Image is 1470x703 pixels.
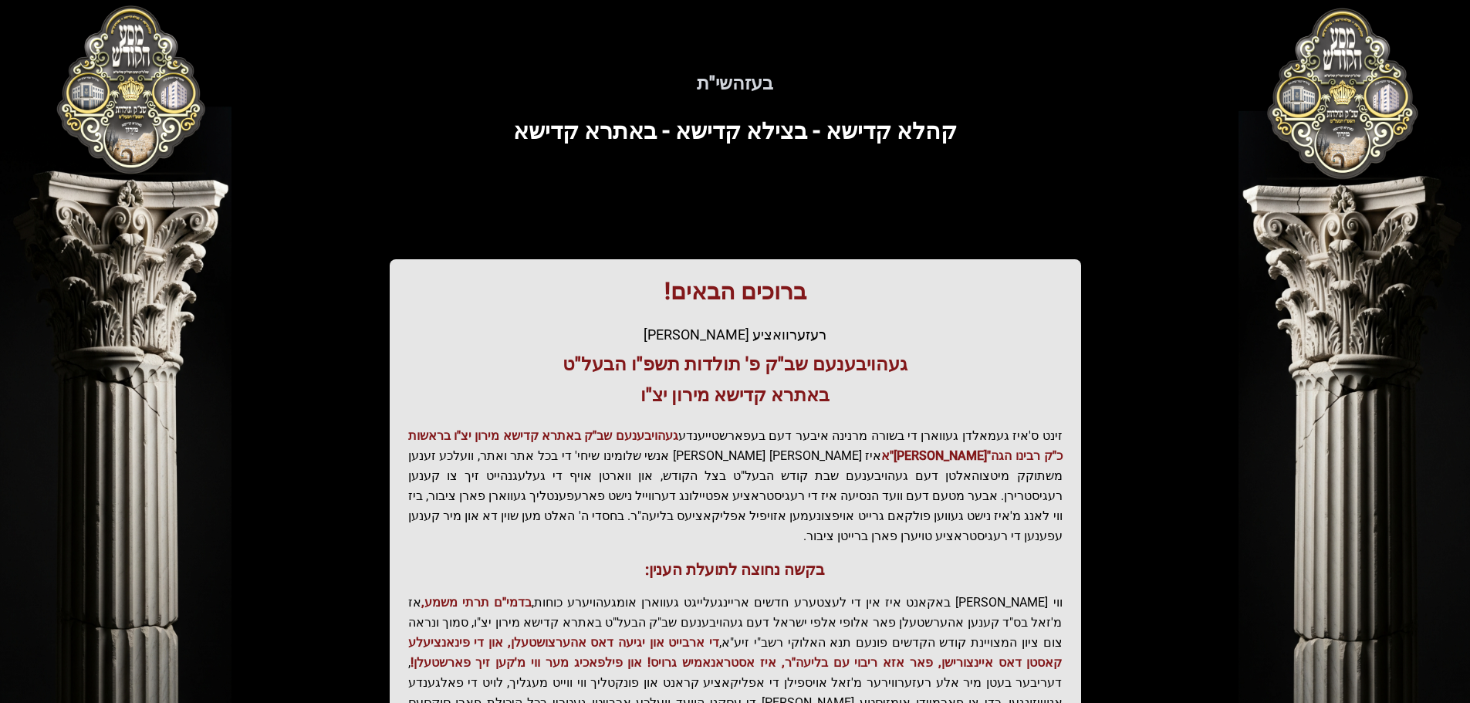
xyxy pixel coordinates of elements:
[408,428,1063,463] span: געהויבענעם שב"ק באתרא קדישא מירון יצ"ו בראשות כ"ק רבינו הגה"[PERSON_NAME]"א
[421,595,532,610] span: בדמי"ם תרתי משמע,
[266,71,1205,96] h5: בעזהשי"ת
[408,352,1063,377] h3: געהויבענעם שב"ק פ' תולדות תשפ"ו הבעל"ט
[408,278,1063,306] h1: ברוכים הבאים!
[408,324,1063,346] div: רעזערוואציע [PERSON_NAME]
[408,383,1063,407] h3: באתרא קדישא מירון יצ"ו
[513,117,957,144] span: קהלא קדישא - בצילא קדישא - באתרא קדישא
[408,426,1063,546] p: זינט ס'איז געמאלדן געווארן די בשורה מרנינה איבער דעם בעפארשטייענדע איז [PERSON_NAME] [PERSON_NAME...
[408,559,1063,580] h3: בקשה נחוצה לתועלת הענין:
[408,635,1063,670] span: די ארבייט און יגיעה דאס אהערצושטעלן, און די פינאנציעלע קאסטן דאס איינצורישן, פאר אזא ריבוי עם בלי...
